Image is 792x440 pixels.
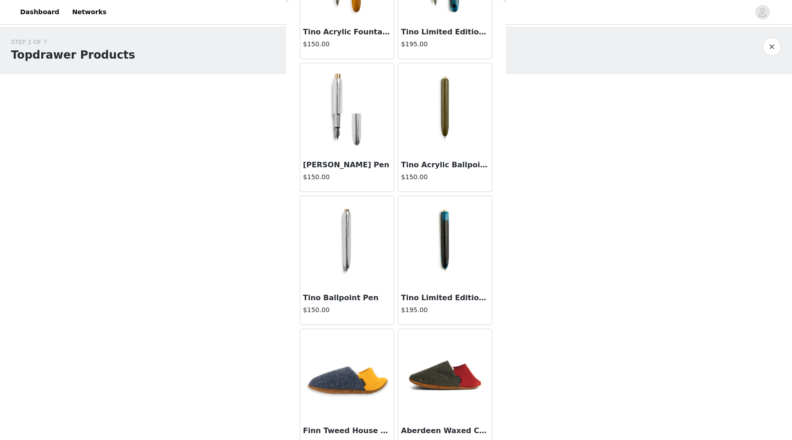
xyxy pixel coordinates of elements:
h1: Topdrawer Products [11,47,135,63]
div: avatar [758,5,767,20]
h3: [PERSON_NAME] Pen [303,159,391,170]
a: Dashboard [15,2,65,22]
img: Tino Acrylic Ballpoint Pen [399,63,491,155]
h4: $150.00 [303,39,391,49]
h3: Tino Acrylic Fountain Pen [303,27,391,38]
h4: $195.00 [401,39,489,49]
h3: Aberdeen Waxed Canvas House Shoes - Sherpa-Lined [401,425,489,436]
h3: Tino Acrylic Ballpoint Pen [401,159,489,170]
iframe: Intercom live chat [747,409,769,431]
a: Networks [66,2,112,22]
h4: $195.00 [401,305,489,315]
img: Tino Ballpoint Pen [301,196,393,288]
h3: Tino Limited Edition Ballpoint Pen [401,292,489,303]
h4: $150.00 [303,305,391,315]
div: STEP 2 OF 7 [11,38,135,47]
h4: $150.00 [303,172,391,182]
img: Finn Tweed House Shoes - Fur-Lined [301,329,393,421]
h4: $150.00 [401,172,489,182]
h3: Tino Limited Edition Fountain Pen [401,27,489,38]
img: Tino Limited Edition Ballpoint Pen [399,196,491,288]
img: Aberdeen Waxed Canvas House Shoes - Sherpa-Lined [399,329,491,421]
h3: Tino Ballpoint Pen [303,292,391,303]
img: Tino Fountain Pen [301,63,393,155]
h3: Finn Tweed House Shoes - Fur-Lined [303,425,391,436]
